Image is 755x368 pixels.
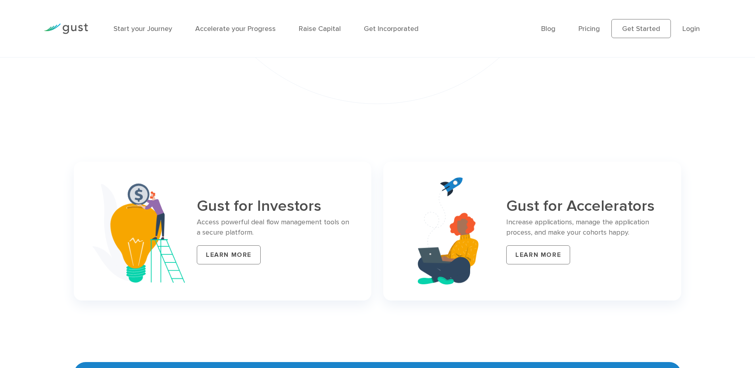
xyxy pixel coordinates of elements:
[506,198,663,215] h3: Gust for Accelerators
[197,217,353,238] p: Access powerful deal flow management tools on a secure platform.
[195,25,276,33] a: Accelerate your Progress
[113,25,172,33] a: Start your Journey
[197,198,353,215] h3: Gust for Investors
[506,245,570,264] a: LEARN MORE
[197,245,261,264] a: LEARN MORE
[541,25,555,33] a: Blog
[418,177,478,285] img: Accelerators
[506,217,663,238] p: Increase applications, manage the application process, and make your cohorts happy.
[299,25,341,33] a: Raise Capital
[611,19,671,38] a: Get Started
[92,179,185,283] img: Investor
[44,23,88,34] img: Gust Logo
[364,25,419,33] a: Get Incorporated
[578,25,600,33] a: Pricing
[682,25,700,33] a: Login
